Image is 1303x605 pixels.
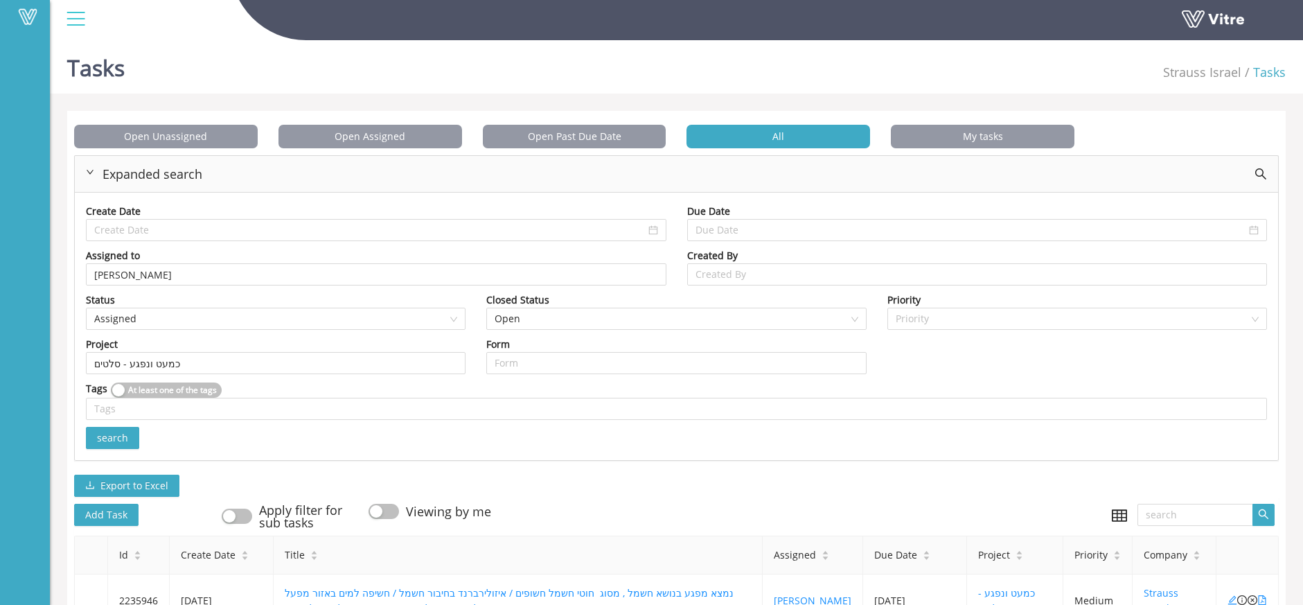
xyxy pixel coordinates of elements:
[874,547,917,563] span: Due Date
[1144,547,1187,563] span: Company
[1113,549,1121,556] span: caret-up
[94,308,457,329] span: Assigned
[86,168,94,176] span: right
[1163,64,1241,80] span: 222
[1074,547,1108,563] span: Priority
[241,554,249,562] span: caret-down
[74,125,258,148] span: Open Unassigned
[86,427,139,449] button: search
[686,125,870,148] span: All
[687,248,738,263] div: Created By
[310,554,318,562] span: caret-down
[923,554,930,562] span: caret-down
[1137,504,1253,526] input: search
[74,504,139,526] span: Add Task
[86,292,115,308] div: Status
[1248,595,1257,605] span: close-circle
[94,222,646,238] input: Create Date
[86,204,141,219] div: Create Date
[822,549,829,556] span: caret-up
[1113,554,1121,562] span: caret-down
[406,505,491,518] div: Viewing by me
[67,35,125,94] h1: Tasks
[1193,549,1200,556] span: caret-up
[1112,508,1127,523] span: table
[1252,504,1275,526] button: search
[241,549,249,556] span: caret-up
[86,337,118,352] div: Project
[1241,62,1286,82] li: Tasks
[495,308,858,329] span: Open
[86,381,107,397] div: Tags
[1257,595,1267,605] span: file-pdf
[978,547,1010,563] span: Project
[1016,549,1023,556] span: caret-up
[285,547,305,563] span: Title
[119,547,128,563] span: Id
[74,505,152,522] a: Add Task
[259,504,348,529] div: Apply filter for sub tasks
[486,337,510,352] div: Form
[310,549,318,556] span: caret-up
[774,547,816,563] span: Assigned
[1193,554,1200,562] span: caret-down
[1237,595,1247,605] span: info-circle
[1255,168,1267,180] span: search
[483,125,666,148] span: Open Past Due Date
[891,125,1074,148] span: My tasks
[74,475,179,497] button: downloadExport to Excel
[85,480,95,491] span: download
[86,248,140,263] div: Assigned to
[486,292,549,308] div: Closed Status
[97,430,128,446] span: search
[75,156,1278,192] div: rightExpanded search
[887,292,921,308] div: Priority
[687,204,730,219] div: Due Date
[128,383,217,398] span: At least one of the tags
[1016,554,1023,562] span: caret-down
[134,549,141,556] span: caret-up
[695,222,1247,238] input: Due Date
[278,125,462,148] span: Open Assigned
[134,554,141,562] span: caret-down
[1227,595,1237,605] span: edit
[923,549,930,556] span: caret-up
[100,478,168,493] span: Export to Excel
[1258,509,1269,521] span: search
[181,547,236,563] span: Create Date
[822,554,829,562] span: caret-down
